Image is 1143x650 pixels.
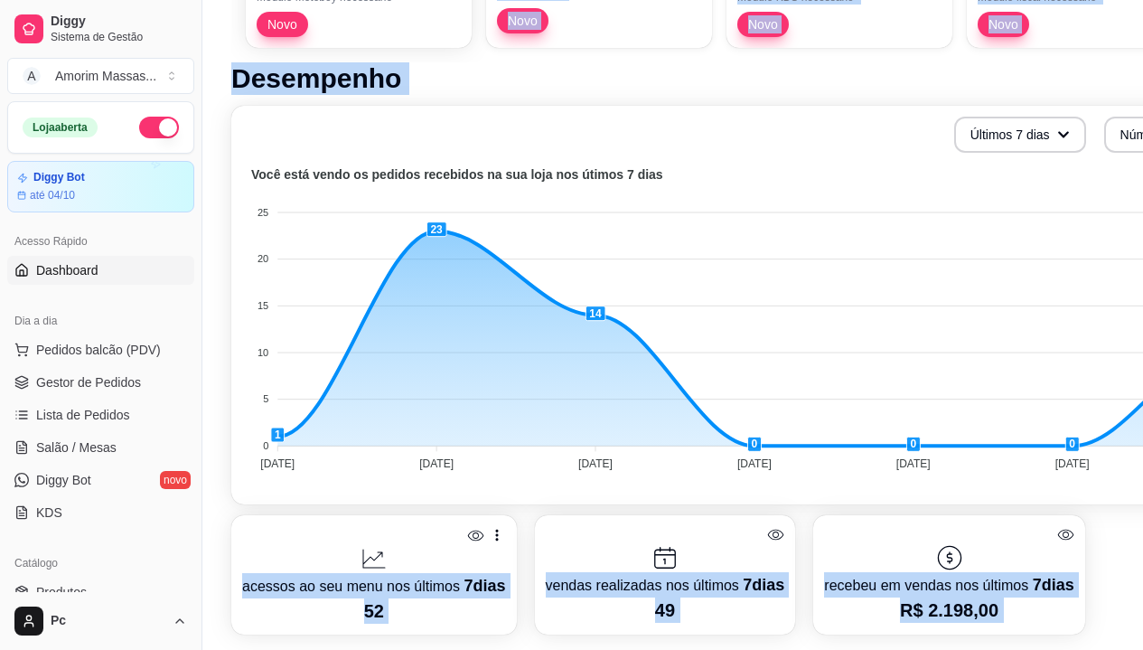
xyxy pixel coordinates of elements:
[7,335,194,364] button: Pedidos balcão (PDV)
[36,406,130,424] span: Lista de Pedidos
[258,207,268,218] tspan: 25
[7,433,194,462] a: Salão / Mesas
[36,504,62,522] span: KDS
[7,58,194,94] button: Select a team
[23,118,98,137] div: Loja aberta
[546,598,785,623] p: 49
[1055,457,1090,470] tspan: [DATE]
[1033,576,1074,594] span: 7 dias
[36,341,161,359] span: Pedidos balcão (PDV)
[258,253,268,264] tspan: 20
[51,613,165,629] span: Pc
[260,457,295,470] tspan: [DATE]
[981,15,1026,33] span: Novo
[824,598,1073,623] p: R$ 2.198,00
[51,14,187,30] span: Diggy
[242,598,506,624] p: 52
[954,117,1086,153] button: Últimos 7 dias
[7,578,194,607] a: Produtos
[51,30,187,44] span: Sistema de Gestão
[33,171,85,184] article: Diggy Bot
[824,572,1073,598] p: recebeu em vendas nos últimos
[36,583,87,601] span: Produtos
[251,167,663,182] text: Você está vendo os pedidos recebidos na sua loja nos útimos 7 dias
[258,300,268,311] tspan: 15
[263,440,268,451] tspan: 0
[578,457,613,470] tspan: [DATE]
[7,599,194,643] button: Pc
[263,393,268,404] tspan: 5
[36,471,91,489] span: Diggy Bot
[7,466,194,495] a: Diggy Botnovo
[36,373,141,391] span: Gestor de Pedidos
[36,438,117,457] span: Salão / Mesas
[7,7,194,51] a: DiggySistema de Gestão
[258,347,268,358] tspan: 10
[7,227,194,256] div: Acesso Rápido
[55,67,156,85] div: Amorim Massas ...
[23,67,41,85] span: A
[139,117,179,138] button: Alterar Status
[36,261,98,279] span: Dashboard
[30,188,75,203] article: até 04/10
[743,576,784,594] span: 7 dias
[7,256,194,285] a: Dashboard
[7,400,194,429] a: Lista de Pedidos
[260,15,304,33] span: Novo
[501,12,545,30] span: Novo
[741,15,785,33] span: Novo
[896,457,931,470] tspan: [DATE]
[7,161,194,212] a: Diggy Botaté 04/10
[242,573,506,598] p: acessos ao seu menu nos últimos
[737,457,772,470] tspan: [DATE]
[7,549,194,578] div: Catálogo
[464,577,505,595] span: 7 dias
[546,572,785,598] p: vendas realizadas nos últimos
[7,368,194,397] a: Gestor de Pedidos
[419,457,454,470] tspan: [DATE]
[7,306,194,335] div: Dia a dia
[7,498,194,527] a: KDS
